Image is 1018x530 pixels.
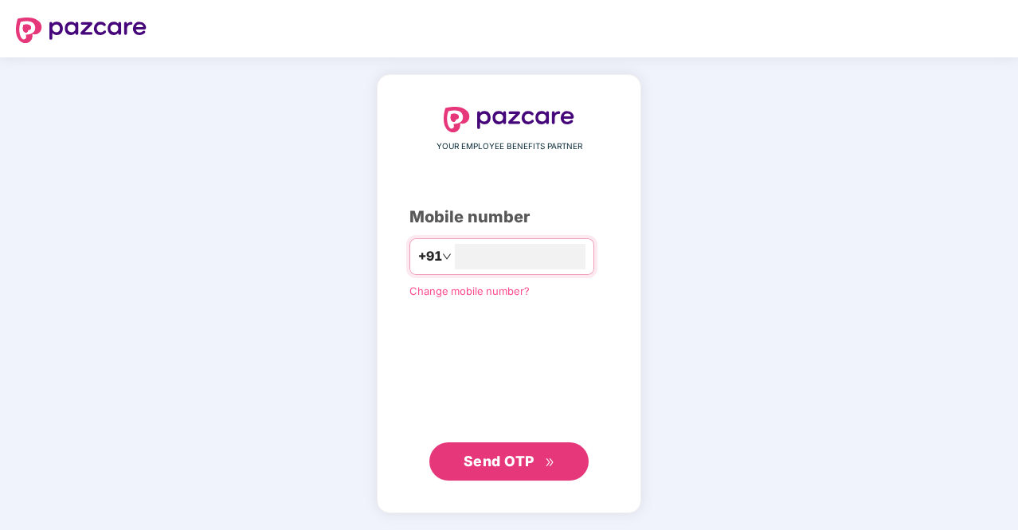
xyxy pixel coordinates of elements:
[409,205,609,230] div: Mobile number
[418,246,442,266] span: +91
[437,140,582,153] span: YOUR EMPLOYEE BENEFITS PARTNER
[429,442,589,481] button: Send OTPdouble-right
[409,285,530,297] a: Change mobile number?
[545,457,555,468] span: double-right
[16,18,147,43] img: logo
[442,252,452,261] span: down
[444,107,574,132] img: logo
[464,453,534,469] span: Send OTP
